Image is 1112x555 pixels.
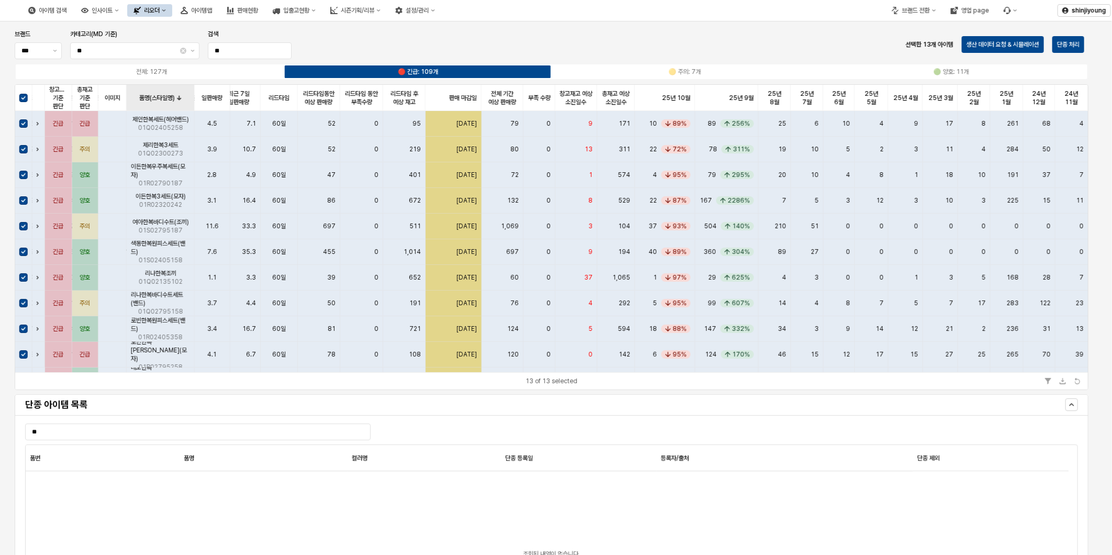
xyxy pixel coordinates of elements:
span: 3 [914,196,918,205]
span: 60일 [272,196,286,205]
span: 3 [588,222,593,230]
span: 24년 12월 [1028,90,1051,106]
span: [DATE] [457,145,477,153]
span: 52 [328,145,336,153]
label: 🔴 긴급: 109개 [285,67,551,76]
div: 인사이트 [92,7,113,14]
span: 261 [1007,119,1019,128]
span: 7 [782,196,786,205]
span: 단종 제외 [917,454,940,462]
span: 10 [842,119,850,128]
span: 60일 [272,119,286,128]
span: 35.3 [242,248,256,256]
span: 1,065 [613,273,630,282]
span: 25년 6월 [828,90,850,106]
span: 부족 수량 [528,94,551,102]
span: 8 [880,171,884,179]
span: 양호 [80,248,90,256]
span: 긴급 [53,222,63,230]
span: 0 [846,248,850,256]
span: 리드타임 동안 부족수량 [344,90,379,106]
span: 167 [700,196,712,205]
span: 360 [704,248,716,256]
div: 95% [673,171,686,179]
span: 0 [374,273,379,282]
div: Expand row [32,265,46,290]
span: 0 [374,196,379,205]
span: 2 [880,145,884,153]
span: 25년 10월 [662,94,691,102]
span: 5 [982,273,986,282]
span: 0 [374,222,379,230]
span: 25년 8월 [763,90,786,106]
span: 79 [708,171,716,179]
span: 0 [547,273,551,282]
div: 304% [732,248,750,256]
span: 86 [327,196,336,205]
button: 입출고현황 [266,4,322,17]
span: 3.9 [207,145,217,153]
span: 0 [374,145,379,153]
span: 8 [982,119,986,128]
div: 🔴 긴급: 109개 [398,68,438,75]
span: 제인한복세트(헤어밴드) [132,115,189,124]
button: 단종 처리 [1052,36,1084,53]
span: 80 [510,145,519,153]
span: 25년 1월 [995,90,1018,106]
span: 0 [949,248,953,256]
span: 이든한복3세트(모자) [136,192,186,201]
span: [DATE] [457,171,477,179]
span: 3 [846,196,850,205]
span: 리드타임동안 예상 판매량 [302,90,336,106]
span: 4 [653,171,657,179]
span: 0 [547,171,551,179]
span: 25년 4월 [894,94,918,102]
span: 37 [584,273,593,282]
div: Expand row [32,214,46,239]
span: 697 [323,222,336,230]
div: 140% [732,222,750,230]
div: 2286% [728,196,750,205]
span: 4 [782,273,786,282]
span: 89 [708,119,716,128]
span: 39 [327,273,336,282]
span: 16.4 [242,196,256,205]
button: 설정/관리 [389,4,441,17]
div: 89% [673,248,686,256]
span: 양호 [80,196,90,205]
p: shinjiyoung [1072,6,1106,15]
span: 긴급 [53,196,63,205]
button: 판매현황 [220,4,264,17]
span: 13 [585,145,593,153]
div: 리오더 [144,7,160,14]
span: 10 [811,171,819,179]
span: 0 [880,248,884,256]
button: shinjiyoung [1058,4,1111,17]
span: 0 [880,273,884,282]
div: 93% [673,222,686,230]
span: 이미지 [105,94,120,102]
span: 697 [506,248,519,256]
span: 171 [619,119,630,128]
span: 4.9 [246,171,256,179]
span: 4 [880,119,884,128]
span: 5 [846,145,850,153]
div: 13 of 13 selected [526,376,577,386]
span: 긴급 [53,273,63,282]
div: 판매현황 [237,7,258,14]
div: 영업 page [961,7,989,14]
span: 0 [374,248,379,256]
span: 7.1 [247,119,256,128]
span: 95 [413,119,421,128]
span: 22 [650,196,657,205]
span: 4 [846,171,850,179]
span: 리드타임 [269,94,290,102]
div: 시즌기획/리뷰 [324,4,387,17]
div: 295% [732,171,750,179]
span: 11 [1076,196,1084,205]
span: 27 [811,248,819,256]
span: 긴급 [53,145,63,153]
span: 1 [915,273,918,282]
p: 생산 데이터 요청 & 시뮬레이션 [966,40,1039,49]
button: 리오더 [127,4,172,17]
